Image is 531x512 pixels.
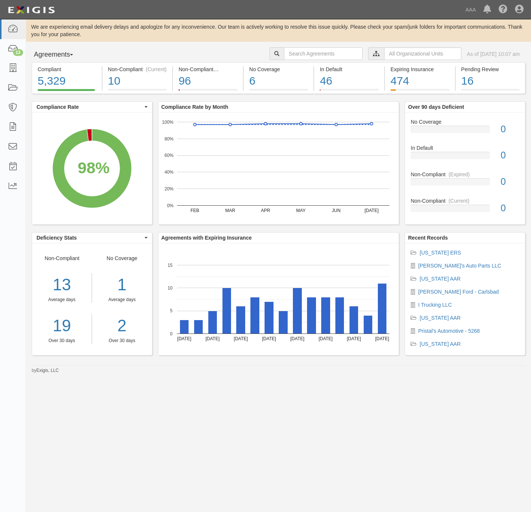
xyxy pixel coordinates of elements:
div: No Coverage [92,255,152,344]
text: [DATE] [262,336,276,341]
b: Recent Records [408,235,448,241]
div: No Coverage [405,118,525,126]
div: In Default [320,66,379,73]
a: In Default0 [411,144,519,171]
text: [DATE] [319,336,333,341]
div: Non-Compliant (Expired) [178,66,237,73]
div: 13 [32,273,92,297]
a: AAA [462,2,480,17]
a: Pristal's Automotive - 5268 [418,328,480,334]
small: by [32,367,59,374]
div: Compliant [38,66,96,73]
div: Non-Compliant [32,255,92,344]
a: [US_STATE] AAR [420,341,461,347]
div: (Expired) [216,66,238,73]
text: 5 [170,308,173,313]
text: [DATE] [375,336,389,341]
div: Average days [32,297,92,303]
a: [US_STATE] AAR [420,315,461,321]
text: APR [261,208,270,213]
div: 16 [461,73,520,89]
div: Average days [98,297,146,303]
b: Agreements with Expiring Insurance [161,235,252,241]
a: Non-Compliant(Expired)96 [173,89,243,95]
text: 100% [162,119,174,124]
button: Compliance Rate [32,102,152,112]
div: Over 30 days [98,338,146,344]
div: 0 [495,149,525,162]
a: Non-Compliant(Current)0 [411,197,519,218]
a: [PERSON_NAME] Ford - Carlsbad [418,289,499,295]
span: Deficiency Stats [37,234,143,241]
div: (Current) [449,197,470,205]
b: Compliance Rate by Month [161,104,228,110]
text: 15 [167,262,173,268]
text: MAR [225,208,235,213]
div: Over 30 days [32,338,92,344]
span: Compliance Rate [37,103,143,111]
div: Non-Compliant [405,197,525,205]
a: No Coverage0 [411,118,519,145]
div: 13 [13,49,23,56]
div: 1 [98,273,146,297]
a: I Trucking LLC [418,302,452,308]
div: 98% [78,157,110,179]
text: [DATE] [364,208,379,213]
div: 46 [320,73,379,89]
div: As of [DATE] 10:07 am [467,50,520,58]
text: [DATE] [205,336,219,341]
text: 80% [164,136,173,141]
div: 6 [249,73,308,89]
text: 10 [167,285,173,291]
a: Exigis, LLC [37,368,59,373]
div: Pending Review [461,66,520,73]
a: Pending Review16 [456,89,526,95]
svg: A chart. [32,113,152,224]
div: 96 [178,73,237,89]
div: Non-Compliant (Current) [108,66,167,73]
a: Non-Compliant(Expired)0 [411,171,519,197]
div: 10 [108,73,167,89]
text: [DATE] [347,336,361,341]
svg: A chart. [158,243,399,355]
div: No Coverage [249,66,308,73]
text: [DATE] [234,336,248,341]
text: FEB [190,208,199,213]
div: 5,329 [38,73,96,89]
div: 0 [495,123,525,136]
button: Deficiency Stats [32,233,152,243]
div: (Expired) [449,171,470,178]
a: [US_STATE] ERS [420,250,461,256]
a: 2 [98,314,146,338]
text: MAY [296,208,306,213]
img: logo-5460c22ac91f19d4615b14bd174203de0afe785f0fc80cf4dbbc73dc1793850b.png [6,3,57,17]
text: 0 [170,331,173,336]
div: (Current) [146,66,167,73]
i: Help Center - Complianz [499,5,508,14]
div: 474 [391,73,449,89]
div: Expiring Insurance [391,66,449,73]
div: We are experiencing email delivery delays and apologize for any inconvenience. Our team is active... [26,23,531,38]
a: In Default46 [314,89,384,95]
a: [US_STATE] AAR [420,276,461,282]
a: No Coverage6 [244,89,314,95]
div: 0 [495,202,525,215]
div: 19 [32,314,92,338]
text: 40% [164,170,173,175]
text: 0% [167,203,174,208]
input: Search Agreements [284,47,363,60]
a: Non-Compliant(Current)10 [102,89,173,95]
div: In Default [405,144,525,152]
text: [DATE] [177,336,191,341]
div: 0 [495,175,525,189]
svg: A chart. [158,113,399,224]
div: Non-Compliant [405,171,525,178]
b: Over 90 days Deficient [408,104,464,110]
text: JUN [332,208,340,213]
a: [PERSON_NAME]'s Auto Parts LLC [418,263,501,269]
a: Compliant5,329 [32,89,102,95]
